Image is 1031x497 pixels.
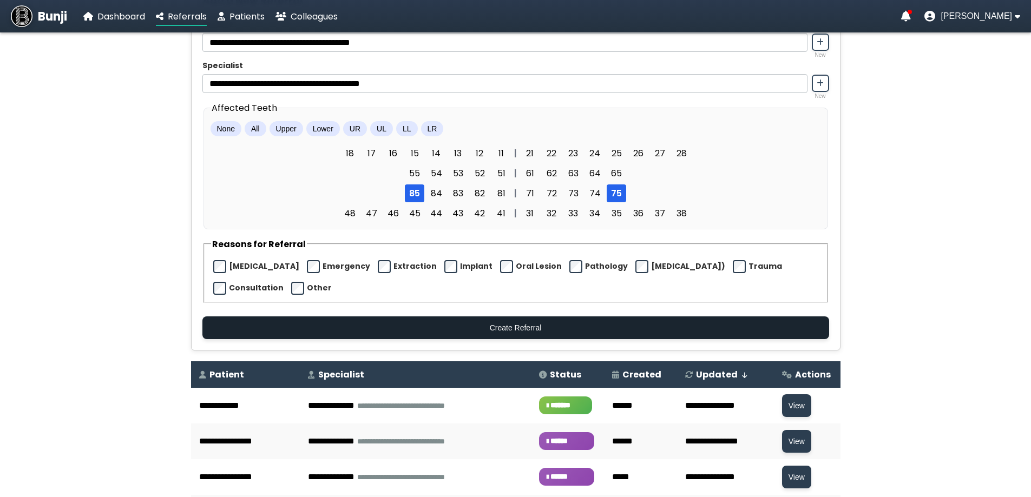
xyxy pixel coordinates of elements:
[542,184,561,202] span: 72
[491,204,511,222] span: 41
[607,164,626,182] span: 65
[448,184,468,202] span: 83
[650,204,669,222] span: 37
[83,10,145,23] a: Dashboard
[202,316,829,339] button: Create Referral
[511,167,520,180] div: |
[748,261,782,272] label: Trauma
[405,144,424,162] span: 15
[362,204,381,222] span: 47
[383,144,403,162] span: 16
[393,261,437,272] label: Extraction
[901,11,911,22] a: Notifications
[421,121,444,136] button: LR
[650,144,669,162] span: 27
[362,144,381,162] span: 17
[340,144,359,162] span: 18
[607,144,626,162] span: 25
[229,261,299,272] label: [MEDICAL_DATA]
[520,164,540,182] span: 61
[604,361,677,388] th: Created
[168,10,207,23] span: Referrals
[448,164,468,182] span: 53
[270,121,303,136] button: Upper
[470,184,489,202] span: 82
[156,10,207,23] a: Referrals
[191,361,300,388] th: Patient
[370,121,393,136] button: UL
[470,204,489,222] span: 42
[448,204,468,222] span: 43
[426,204,446,222] span: 44
[677,361,774,388] th: Updated
[405,204,424,222] span: 45
[520,204,540,222] span: 31
[607,204,626,222] span: 35
[585,204,605,222] span: 34
[218,10,265,23] a: Patients
[651,261,725,272] label: [MEDICAL_DATA])
[585,164,605,182] span: 64
[607,184,626,202] span: 75
[520,144,540,162] span: 21
[211,237,307,251] legend: Reasons for Referral
[306,121,340,136] button: Lower
[211,121,241,136] button: None
[511,147,520,160] div: |
[323,261,370,272] label: Emergency
[97,10,145,23] span: Dashboard
[448,144,468,162] span: 13
[563,184,583,202] span: 73
[275,10,338,23] a: Colleagues
[491,164,511,182] span: 51
[782,394,811,417] button: View
[491,144,511,162] span: 11
[245,121,266,136] button: All
[563,164,583,182] span: 63
[511,207,520,220] div: |
[307,282,332,294] label: Other
[628,204,648,222] span: 36
[585,144,605,162] span: 24
[426,144,446,162] span: 14
[585,261,628,272] label: Pathology
[531,361,604,388] th: Status
[563,204,583,222] span: 33
[672,204,691,222] span: 38
[11,5,32,27] img: Bunji Dental Referral Management
[672,144,691,162] span: 28
[470,144,489,162] span: 12
[491,184,511,202] span: 81
[511,187,520,200] div: |
[405,184,424,202] span: 85
[340,204,359,222] span: 48
[202,60,829,71] label: Specialist
[516,261,562,272] label: Oral Lesion
[426,164,446,182] span: 54
[924,11,1020,22] button: User menu
[291,10,338,23] span: Colleagues
[383,204,403,222] span: 46
[460,261,492,272] label: Implant
[628,144,648,162] span: 26
[426,184,446,202] span: 84
[542,204,561,222] span: 32
[229,10,265,23] span: Patients
[542,144,561,162] span: 22
[396,121,418,136] button: LL
[782,430,811,453] button: View
[343,121,367,136] button: UR
[782,466,811,488] button: View
[38,8,67,25] span: Bunji
[585,184,605,202] span: 74
[563,144,583,162] span: 23
[520,184,540,202] span: 71
[941,11,1012,21] span: [PERSON_NAME]
[470,164,489,182] span: 52
[229,282,284,294] label: Consultation
[405,164,424,182] span: 55
[542,164,561,182] span: 62
[11,5,67,27] a: Bunji
[300,361,531,388] th: Specialist
[211,101,278,115] legend: Affected Teeth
